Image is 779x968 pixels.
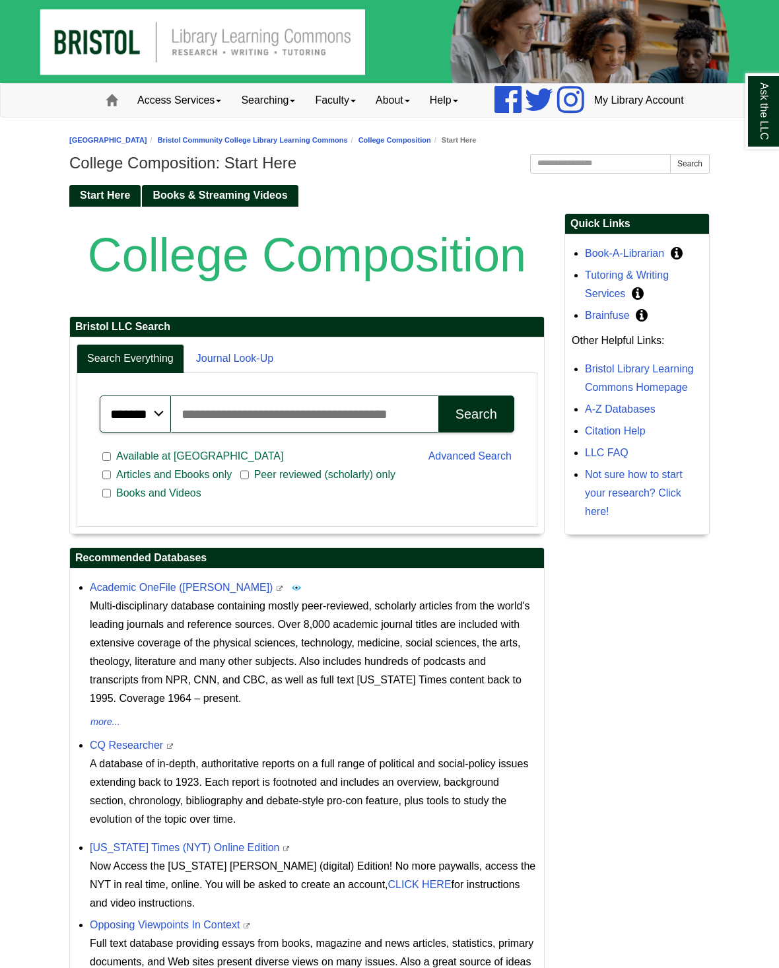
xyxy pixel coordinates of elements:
[585,403,656,415] a: A-Z Databases
[111,448,288,464] span: Available at [GEOGRAPHIC_DATA]
[240,469,249,481] input: Peer reviewed (scholarly) only
[428,450,512,462] a: Advanced Search
[90,857,537,913] div: Now Access the [US_STATE] [PERSON_NAME] (digital) Edition! No more paywalls, access the NYT in re...
[585,248,664,259] a: Book-A-Librarian
[80,190,130,201] span: Start Here
[283,846,290,852] i: This link opens in a new window
[249,467,401,483] span: Peer reviewed (scholarly) only
[186,344,284,374] a: Journal Look-Up
[127,84,231,117] a: Access Services
[585,363,694,393] a: Bristol Library Learning Commons Homepage
[431,134,477,147] li: Start Here
[584,84,694,117] a: My Library Account
[158,136,348,144] a: Bristol Community College Library Learning Commons
[90,842,279,853] a: [US_STATE] Times (NYT) Online Edition
[670,154,710,174] button: Search
[111,467,237,483] span: Articles and Ebooks only
[585,425,646,436] a: Citation Help
[102,487,111,499] input: Books and Videos
[438,396,514,432] button: Search
[152,190,287,201] span: Books & Streaming Videos
[585,269,669,299] a: Tutoring & Writing Services
[69,134,710,147] nav: breadcrumb
[90,714,121,730] button: more...
[90,919,240,930] a: Opposing Viewpoints In Context
[585,469,683,517] a: Not sure how to start your research? Click here!
[388,879,452,890] a: CLICK HERE
[69,136,147,144] a: [GEOGRAPHIC_DATA]
[69,154,710,172] h1: College Composition: Start Here
[142,185,298,207] a: Books & Streaming Videos
[231,84,305,117] a: Searching
[90,582,273,593] a: Academic OneFile ([PERSON_NAME])
[291,582,302,593] img: Peer Reviewed
[366,84,420,117] a: About
[70,317,544,337] h2: Bristol LLC Search
[111,485,207,501] span: Books and Videos
[88,228,526,281] span: College Composition
[90,597,537,708] p: Multi-disciplinary database containing mostly peer-reviewed, scholarly articles from the world's ...
[69,185,141,207] a: Start Here
[358,136,431,144] a: College Composition
[565,214,709,234] h2: Quick Links
[102,469,111,481] input: Articles and Ebooks only
[276,586,284,592] i: This link opens in a new window
[305,84,366,117] a: Faculty
[69,184,710,206] div: Guide Pages
[90,740,163,751] a: CQ Researcher
[243,923,251,929] i: This link opens in a new window
[70,548,544,569] h2: Recommended Databases
[572,331,702,350] p: Other Helpful Links:
[585,447,628,458] a: LLC FAQ
[585,310,630,321] a: Brainfuse
[102,451,111,463] input: Available at [GEOGRAPHIC_DATA]
[90,755,537,829] p: A database of in-depth, authoritative reports on a full range of political and social-policy issu...
[166,743,174,749] i: This link opens in a new window
[420,84,468,117] a: Help
[456,407,497,422] div: Search
[77,344,184,374] a: Search Everything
